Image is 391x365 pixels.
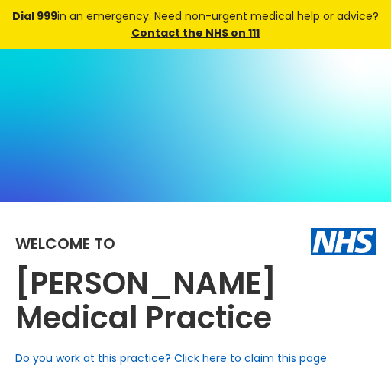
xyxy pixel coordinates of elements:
[15,266,376,335] h2: [PERSON_NAME] Medical Practice
[12,8,57,24] a: Dial 999
[8,8,383,41] div: in an emergency. Need non-urgent medical help or advice?
[15,236,115,251] div: Welcome to
[131,25,260,40] a: Contact the NHS on 111
[311,228,376,254] img: The NHS logo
